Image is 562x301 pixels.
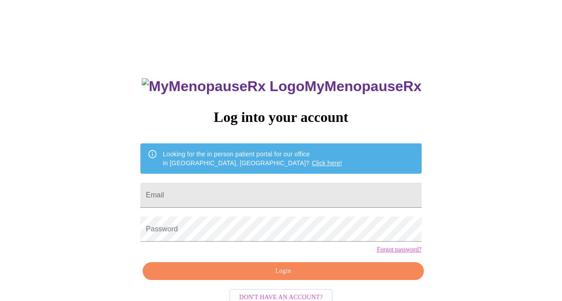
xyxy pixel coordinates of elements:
[377,246,422,253] a: Forgot password?
[143,262,423,280] button: Login
[153,266,413,277] span: Login
[142,78,422,95] h3: MyMenopauseRx
[312,159,342,167] a: Click here!
[142,78,304,95] img: MyMenopauseRx Logo
[227,293,335,301] a: Don't have an account?
[163,146,342,171] div: Looking for the in person patient portal for our office in [GEOGRAPHIC_DATA], [GEOGRAPHIC_DATA]?
[140,109,421,125] h3: Log into your account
